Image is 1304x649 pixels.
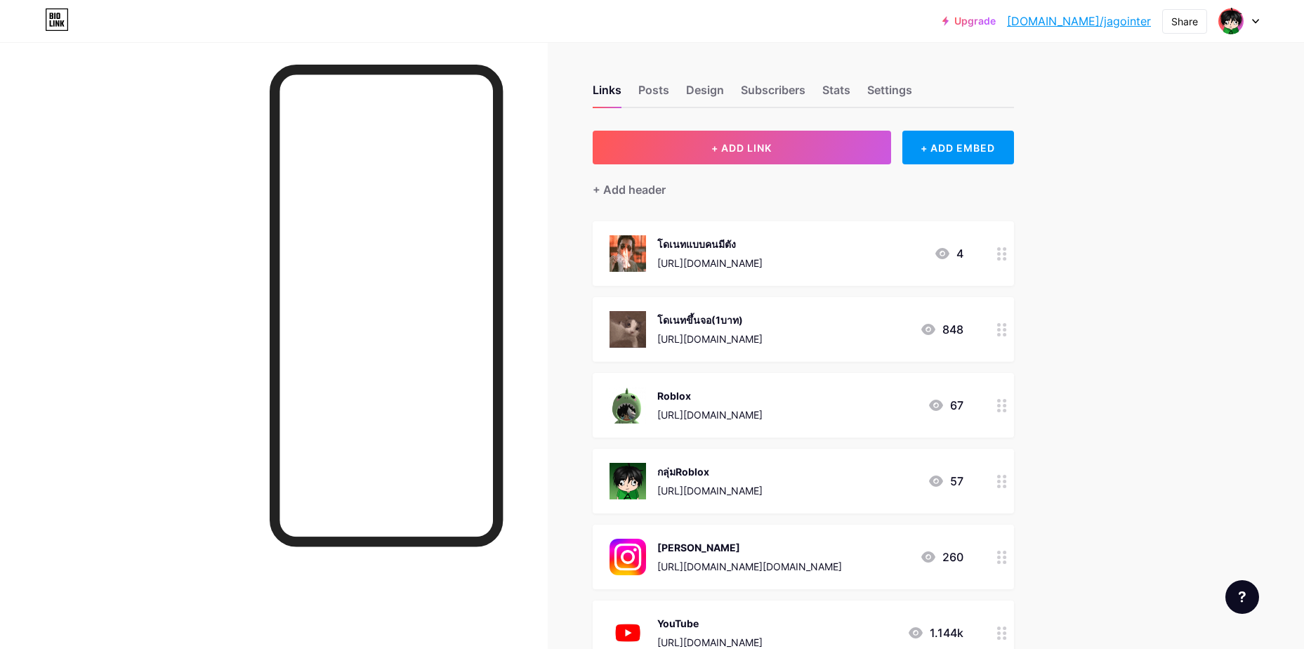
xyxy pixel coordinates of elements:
a: Upgrade [942,15,996,27]
img: โดเนทแบบคนมีตัง [610,235,646,272]
div: YouTube [657,616,763,631]
div: Stats [822,81,850,107]
div: 67 [928,397,963,414]
div: โดเนทแบบคนมีตัง [657,237,763,251]
div: Design [686,81,724,107]
span: + ADD LINK [711,142,772,154]
img: กลุ่มRoblox [610,463,646,499]
div: + ADD EMBED [902,131,1014,164]
div: Subscribers [741,81,805,107]
div: [URL][DOMAIN_NAME] [657,256,763,270]
div: กลุ่มRoblox [657,464,763,479]
div: Posts [638,81,669,107]
img: ไอจี [610,539,646,575]
div: 57 [928,473,963,490]
div: 4 [934,245,963,262]
div: [URL][DOMAIN_NAME] [657,332,763,346]
div: 1.144k [907,624,963,641]
div: Settings [867,81,912,107]
img: Roblox [610,387,646,424]
div: 848 [920,321,963,338]
div: Links [593,81,621,107]
div: Roblox [657,388,763,403]
div: + Add header [593,181,666,198]
div: โดเนทขึ้นจอ(1บาท) [657,313,763,327]
div: 260 [920,549,963,565]
div: [URL][DOMAIN_NAME][DOMAIN_NAME] [657,559,842,574]
button: + ADD LINK [593,131,891,164]
div: [PERSON_NAME] [657,540,842,555]
div: [URL][DOMAIN_NAME] [657,407,763,422]
div: [URL][DOMAIN_NAME] [657,483,763,498]
a: [DOMAIN_NAME]/jagointer [1007,13,1151,29]
img: Art Thanawat [1218,8,1244,34]
div: Share [1171,14,1198,29]
img: โดเนทขึ้นจอ(1บาท) [610,311,646,348]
